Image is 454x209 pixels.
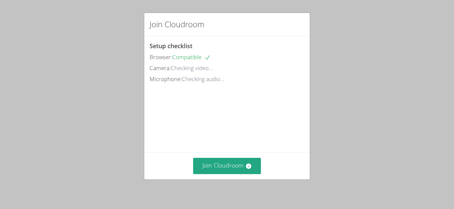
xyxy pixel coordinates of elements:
[150,42,192,50] span: Setup checklist
[193,158,261,174] button: Join Cloudroom
[171,64,213,72] span: Checking video...
[150,64,171,72] span: Camera:
[172,53,211,61] span: Compatible
[182,75,224,83] span: Checking audio...
[150,53,172,61] span: Browser:
[150,18,204,30] h2: Join Cloudroom
[150,75,182,83] span: Microphone:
